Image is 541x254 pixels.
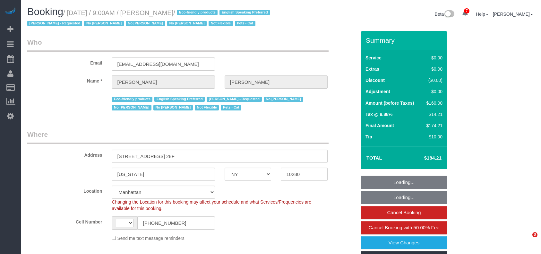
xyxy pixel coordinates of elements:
span: Send me text message reminders [117,236,184,241]
label: Final Amount [365,122,394,129]
input: Email [112,57,215,71]
div: $160.00 [424,100,442,106]
label: Email [22,57,107,66]
label: Adjustment [365,88,390,95]
input: Cell Number [137,216,215,230]
span: [PERSON_NAME] - Requested [27,21,82,26]
input: Last Name [225,75,328,89]
span: No [PERSON_NAME] [167,21,207,26]
a: Help [476,12,488,17]
small: / [DATE] / 9:00AM / [PERSON_NAME] [27,9,272,27]
img: Automaid Logo [4,6,17,15]
div: ($0.00) [424,77,442,83]
h3: Summary [366,37,444,44]
span: Eco-friendly products [112,97,152,102]
div: $174.21 [424,122,442,129]
div: $14.21 [424,111,442,118]
label: Address [22,150,107,158]
span: Not Flexible [209,21,233,26]
iframe: Intercom live chat [519,232,535,248]
label: Discount [365,77,385,83]
label: Tax @ 8.88% [365,111,392,118]
label: Cell Number [22,216,107,225]
input: Zip Code [281,168,328,181]
input: First Name [112,75,215,89]
span: Pets - Cat [221,105,241,110]
label: Location [22,186,107,194]
img: New interface [444,10,454,19]
span: Cancel Booking with 50.00% Fee [369,225,440,230]
span: 3 [532,232,537,237]
input: City [112,168,215,181]
span: Eco-friendly products [177,10,218,15]
span: No [PERSON_NAME] [84,21,124,26]
a: Cancel Booking with 50.00% Fee [361,221,447,234]
span: Booking [27,6,63,17]
span: Changing the Location for this booking may affect your schedule and what Services/Frequencies are... [112,199,311,211]
a: Beta [435,12,455,17]
span: 7 [464,8,469,13]
span: Not Flexible [195,105,219,110]
div: $10.00 [424,134,442,140]
label: Extras [365,66,379,72]
span: [PERSON_NAME] - Requested [207,97,262,102]
span: No [PERSON_NAME] [264,97,303,102]
legend: Who [27,38,329,52]
strong: Total [366,155,382,161]
a: Cancel Booking [361,206,447,219]
span: No [PERSON_NAME] [112,105,151,110]
label: Amount (before Taxes) [365,100,414,106]
a: 7 [459,6,471,21]
label: Tip [365,134,372,140]
div: $0.00 [424,55,442,61]
div: $0.00 [424,66,442,72]
legend: Where [27,130,329,144]
h4: $184.21 [405,155,442,161]
label: Service [365,55,382,61]
span: English Speaking Preferred [154,97,205,102]
a: [PERSON_NAME] [493,12,533,17]
a: View Changes [361,236,447,250]
span: Pets - Cat [235,21,255,26]
span: No [PERSON_NAME] [126,21,165,26]
span: No [PERSON_NAME] [153,105,193,110]
div: $0.00 [424,88,442,95]
span: English Speaking Preferred [219,10,270,15]
label: Name * [22,75,107,84]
